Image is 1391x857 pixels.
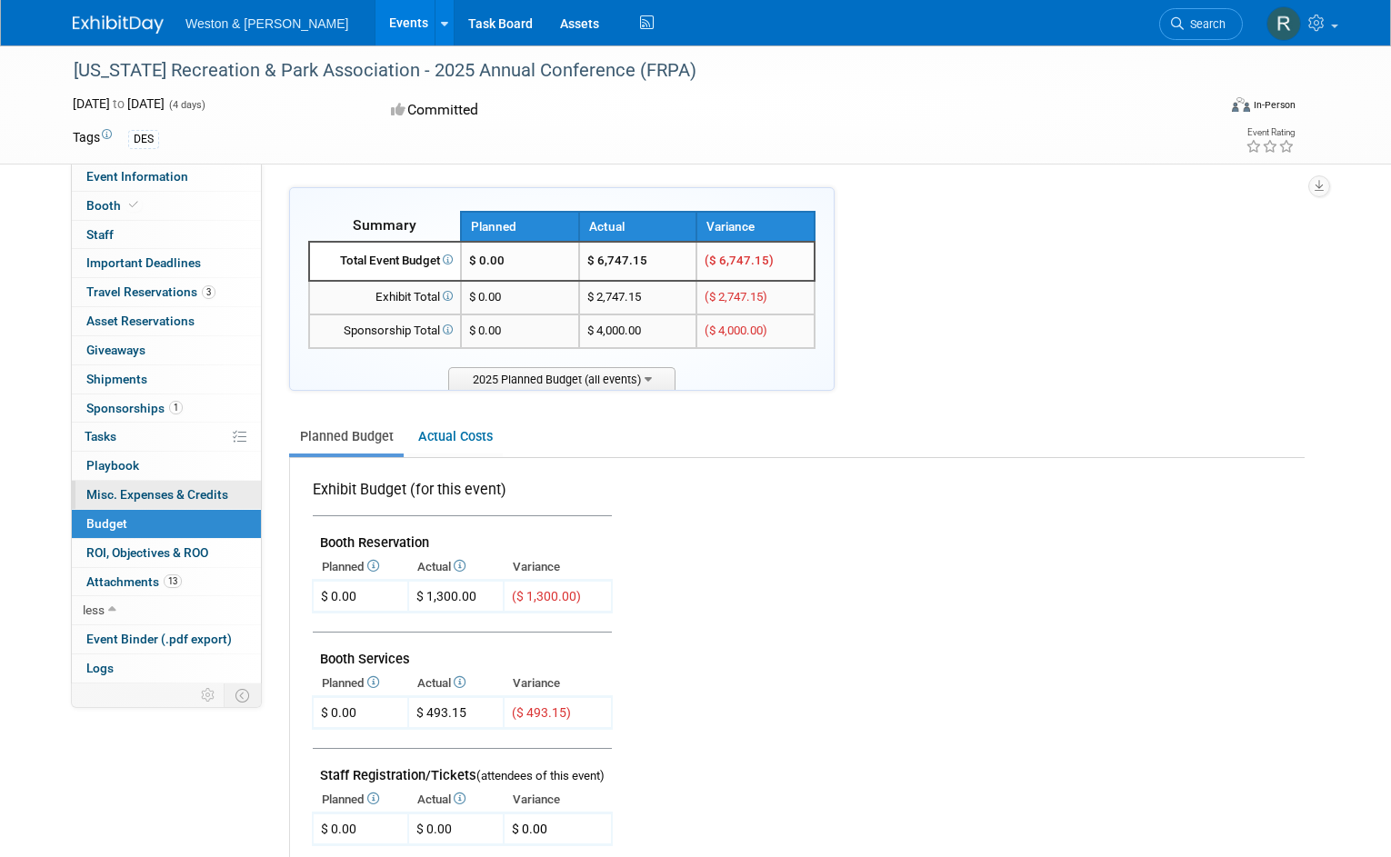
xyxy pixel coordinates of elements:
[289,420,404,453] a: Planned Budget
[461,212,579,242] th: Planned
[504,787,612,812] th: Variance
[313,633,612,672] td: Booth Services
[86,487,228,502] span: Misc. Expenses & Credits
[408,697,505,729] td: $ 493.15
[1232,97,1250,112] img: Format-Inperson.png
[353,216,416,234] span: Summary
[193,683,225,707] td: Personalize Event Tab Strip
[1266,6,1301,41] img: rachel cotter
[313,671,408,696] th: Planned
[167,99,205,111] span: (4 days)
[225,683,262,707] td: Toggle Event Tabs
[321,820,356,838] div: $ 0.00
[1115,95,1296,122] div: Event Format
[448,367,675,390] span: 2025 Planned Budget (all events)
[321,703,356,722] div: $ 0.00
[185,16,348,31] span: Weston & [PERSON_NAME]
[504,671,612,696] th: Variance
[73,15,164,34] img: ExhibitDay
[73,96,165,111] span: [DATE] [DATE]
[696,212,815,242] th: Variance
[86,401,183,415] span: Sponsorships
[72,307,261,335] a: Asset Reservations
[385,95,775,126] div: Committed
[72,625,261,653] a: Event Binder (.pdf export)
[407,420,503,453] a: Actual Costs
[86,661,114,675] span: Logs
[128,130,159,149] div: DES
[86,343,145,357] span: Giveaways
[317,289,453,306] div: Exhibit Total
[512,822,547,836] span: $ 0.00
[202,285,215,299] span: 3
[313,516,612,555] td: Booth Reservation
[705,254,774,267] span: ($ 6,747.15)
[1253,98,1296,112] div: In-Person
[72,452,261,480] a: Playbook
[72,654,261,683] a: Logs
[579,314,697,348] td: $ 4,000.00
[110,96,127,111] span: to
[504,554,612,580] th: Variance
[469,324,501,337] span: $ 0.00
[579,242,697,281] td: $ 6,747.15
[72,568,261,596] a: Attachments13
[72,394,261,423] a: Sponsorships1
[86,198,142,213] span: Booth
[469,254,505,267] span: $ 0.00
[86,227,114,242] span: Staff
[408,554,505,580] th: Actual
[86,372,147,386] span: Shipments
[72,423,261,451] a: Tasks
[86,545,208,560] span: ROI, Objectives & ROO
[72,336,261,364] a: Giveaways
[72,249,261,277] a: Important Deadlines
[72,539,261,567] a: ROI, Objectives & ROO
[86,284,215,299] span: Travel Reservations
[72,278,261,306] a: Travel Reservations3
[86,314,195,328] span: Asset Reservations
[313,787,408,812] th: Planned
[408,671,505,696] th: Actual
[86,458,139,473] span: Playbook
[317,323,453,340] div: Sponsorship Total
[1246,128,1295,137] div: Event Rating
[512,705,571,720] span: ($ 493.15)
[416,589,476,603] span: $ 1,300.00
[579,212,697,242] th: Actual
[469,290,501,304] span: $ 0.00
[67,55,1191,87] div: [US_STATE] Recreation & Park Association - 2025 Annual Conference (FRPA)
[1159,8,1243,40] a: Search
[705,324,767,337] span: ($ 4,000.00)
[129,200,138,210] i: Booth reservation complete
[313,749,612,788] td: Staff Registration/Tickets
[86,574,182,589] span: Attachments
[86,255,201,270] span: Important Deadlines
[476,769,605,782] span: (attendees of this event)
[86,516,127,531] span: Budget
[72,481,261,509] a: Misc. Expenses & Credits
[85,429,116,443] span: Tasks
[313,480,605,510] div: Exhibit Budget (for this event)
[83,603,105,617] span: less
[321,587,356,605] div: $ 0.00
[408,813,505,845] td: $ 0.00
[72,596,261,624] a: less
[313,554,408,580] th: Planned
[512,589,581,603] span: ($ 1,300.00)
[72,510,261,538] a: Budget
[86,169,188,184] span: Event Information
[86,632,232,646] span: Event Binder (.pdf export)
[408,787,505,812] th: Actual
[72,221,261,249] a: Staff
[164,574,182,588] span: 13
[317,253,453,270] div: Total Event Budget
[73,128,112,149] td: Tags
[72,192,261,220] a: Booth
[579,281,697,314] td: $ 2,747.15
[169,401,183,414] span: 1
[705,290,767,304] span: ($ 2,747.15)
[72,163,261,191] a: Event Information
[1184,17,1226,31] span: Search
[72,365,261,394] a: Shipments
